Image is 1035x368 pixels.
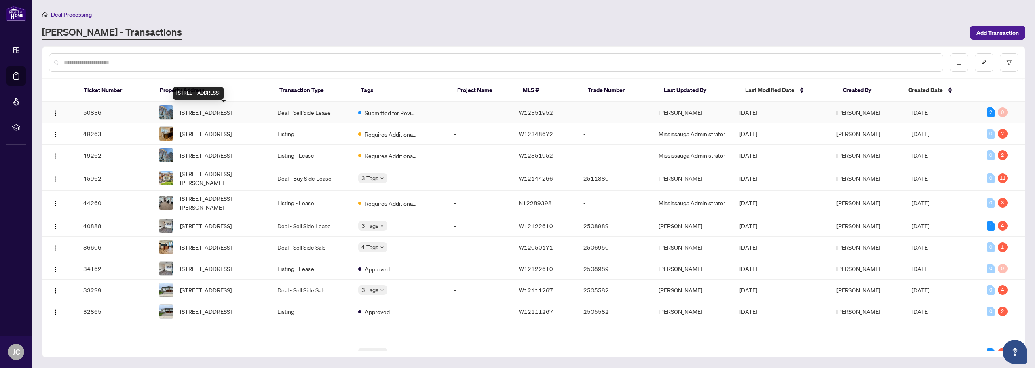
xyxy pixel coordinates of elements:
td: 2506950 [577,237,653,258]
td: Listing - Lease [271,191,352,215]
span: [DATE] [739,308,757,315]
span: [DATE] [912,130,929,137]
td: [PERSON_NAME] [652,258,733,280]
img: Logo [52,309,59,315]
td: 33299 [77,280,152,301]
span: Approved [365,265,390,273]
div: 2 [998,307,1008,316]
span: [DATE] [739,130,757,137]
div: 0 [987,173,995,183]
span: [PERSON_NAME] [836,175,880,182]
button: Logo [49,219,62,232]
img: logo [6,6,26,21]
td: Deal - Sell Side Lease [271,102,352,123]
td: Deal - Sell Side Sale [271,280,352,301]
th: Tags [354,79,451,102]
button: Logo [49,284,62,297]
div: 2 [998,150,1008,160]
div: 0 [998,264,1008,273]
td: 34162 [77,258,152,280]
img: thumbnail-img [159,127,173,141]
td: 32865 [77,301,152,322]
span: [DATE] [912,175,929,182]
span: [STREET_ADDRESS][PERSON_NAME] [180,169,264,187]
button: Logo [49,196,62,209]
span: Add Transaction [976,26,1019,39]
img: Logo [52,200,59,207]
td: - [577,123,653,145]
span: 3 Tags [361,348,378,357]
span: [DATE] [912,308,929,315]
span: Requires Additional Docs [365,130,417,139]
td: 49262 [77,145,152,166]
span: down [380,176,384,180]
div: 0 [987,307,995,316]
img: thumbnail-img [159,305,173,318]
td: - [577,102,653,123]
td: - [448,280,512,301]
span: [PERSON_NAME] [836,286,880,294]
span: [STREET_ADDRESS][PERSON_NAME] [180,194,264,212]
span: filter [1006,60,1012,65]
td: [PERSON_NAME] [652,237,733,258]
td: 50836 [77,102,152,123]
span: N12289398 [519,199,552,206]
button: Open asap [1003,340,1027,364]
button: Logo [49,262,62,275]
div: 1 [998,242,1008,252]
td: - [577,191,653,215]
span: [STREET_ADDRESS] [180,108,232,117]
span: [DATE] [739,199,757,206]
img: Logo [52,110,59,116]
td: [PERSON_NAME] [652,215,733,237]
span: [STREET_ADDRESS] [180,129,232,138]
span: JC [13,346,20,357]
span: [DATE] [739,222,757,229]
img: Logo [52,288,59,294]
td: Mississauga Administrator [652,145,733,166]
span: W12050157 [519,349,553,356]
span: [PERSON_NAME] [836,265,880,272]
div: 0 [987,242,995,252]
button: Add Transaction [970,26,1025,40]
span: [PERSON_NAME] [836,130,880,137]
span: [STREET_ADDRESS] [180,286,232,294]
span: W12144266 [519,175,553,182]
div: 11 [998,173,1008,183]
div: 2 [987,107,995,117]
span: [PERSON_NAME] [836,199,880,206]
span: down [380,288,384,292]
th: Created Date [902,79,978,102]
div: 1 [987,221,995,231]
button: Logo [49,346,62,359]
td: 49263 [77,123,152,145]
span: Last Modified Date [745,86,794,95]
span: W12351952 [519,109,553,116]
img: thumbnail-img [159,219,173,233]
img: Logo [52,176,59,182]
span: down [380,224,384,228]
span: down [380,245,384,249]
span: W12122610 [519,222,553,229]
span: [DATE] [739,244,757,251]
td: Mississauga Administrator [652,123,733,145]
div: 3 [998,198,1008,208]
th: MLS # [516,79,581,102]
img: Logo [52,350,59,357]
span: W12348672 [519,130,553,137]
td: 36606 [77,237,152,258]
td: Deal - Buy Side Lease [271,166,352,191]
img: thumbnail-img [159,262,173,275]
span: Created Date [908,86,943,95]
div: [STREET_ADDRESS] [173,87,224,100]
div: 0 [987,150,995,160]
span: edit [981,60,987,65]
button: Logo [49,305,62,318]
img: thumbnail-img [159,196,173,210]
span: W12122610 [519,265,553,272]
img: Logo [52,266,59,273]
span: W12050171 [519,244,553,251]
span: [DATE] [739,286,757,294]
div: 4 [998,348,1008,357]
img: Logo [52,153,59,159]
